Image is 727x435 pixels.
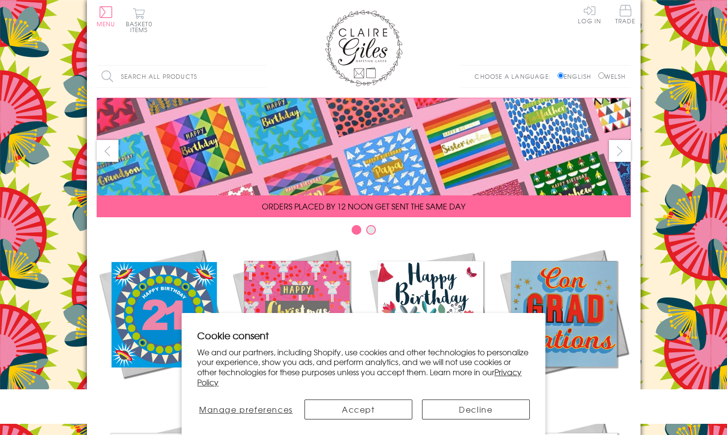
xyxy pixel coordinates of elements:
[615,5,636,24] span: Trade
[558,72,564,79] input: English
[539,388,589,400] span: Academic
[230,247,364,400] a: Christmas
[97,247,230,400] a: New Releases
[598,72,626,81] label: Welsh
[598,72,605,79] input: Welsh
[304,400,412,419] button: Accept
[97,19,116,28] span: Menu
[474,72,556,81] p: Choose a language:
[364,247,497,400] a: Birthdays
[497,247,631,400] a: Academic
[126,8,152,33] button: Basket0 items
[352,225,361,235] button: Carousel Page 1 (Current Slide)
[197,347,530,387] p: We and our partners, including Shopify, use cookies and other technologies to personalize your ex...
[422,400,530,419] button: Decline
[131,388,195,400] span: New Releases
[578,5,601,24] a: Log In
[97,140,118,162] button: prev
[558,72,596,81] label: English
[609,140,631,162] button: next
[97,6,116,27] button: Menu
[197,400,294,419] button: Manage preferences
[199,403,293,415] span: Manage preferences
[97,66,267,87] input: Search all products
[615,5,636,26] a: Trade
[325,10,403,87] img: Claire Giles Greetings Cards
[366,225,376,235] button: Carousel Page 2
[130,19,152,34] span: 0 items
[257,66,267,87] input: Search
[97,225,631,240] div: Carousel Pagination
[197,366,522,388] a: Privacy Policy
[262,200,465,212] span: ORDERS PLACED BY 12 NOON GET SENT THE SAME DAY
[197,329,530,342] h2: Cookie consent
